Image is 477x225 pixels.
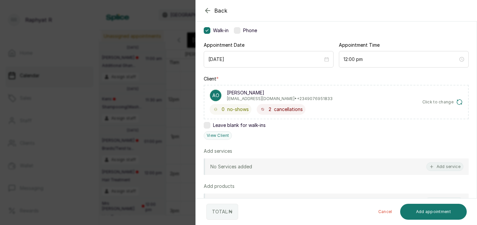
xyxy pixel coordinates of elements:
label: Appointment Time [339,42,380,48]
p: Add services [204,148,232,154]
button: Click to change [422,99,463,105]
span: Phone [243,27,257,34]
button: Cancel [373,204,397,220]
span: 0 [222,106,225,113]
label: Appointment Date [204,42,244,48]
span: Leave blank for walk-ins [213,122,266,129]
button: Back [204,7,228,15]
span: no-shows [227,106,249,113]
span: Walk-in [213,27,229,34]
p: No Services added [210,163,252,170]
button: Add product [425,197,463,206]
span: cancellations [274,106,303,113]
p: Add products [204,183,235,190]
p: [EMAIL_ADDRESS][DOMAIN_NAME] • +234 9076951833 [227,96,333,101]
input: Select date [208,56,323,63]
span: Back [214,7,228,15]
span: Click to change [422,99,454,105]
p: AO [212,92,219,99]
button: Add service [426,162,463,171]
label: Client [204,76,219,82]
p: TOTAL: ₦ [212,208,233,215]
button: Add appointment [400,204,467,220]
input: Select time [344,56,458,63]
p: [PERSON_NAME] [227,89,333,96]
span: 2 [269,106,271,113]
button: View Client [204,131,232,140]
